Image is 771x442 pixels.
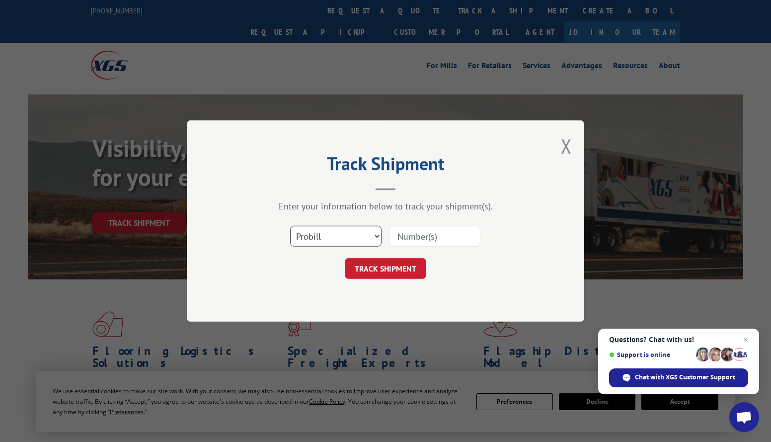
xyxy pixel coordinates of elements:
[609,368,748,387] div: Chat with XGS Customer Support
[609,336,748,344] span: Questions? Chat with us!
[609,351,693,358] span: Support is online
[635,373,735,382] span: Chat with XGS Customer Support
[236,200,535,212] div: Enter your information below to track your shipment(s).
[561,133,572,159] button: Close modal
[729,402,759,432] div: Open chat
[389,226,480,247] input: Number(s)
[740,334,752,346] span: Close chat
[236,157,535,176] h2: Track Shipment
[345,258,426,279] button: TRACK SHIPMENT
